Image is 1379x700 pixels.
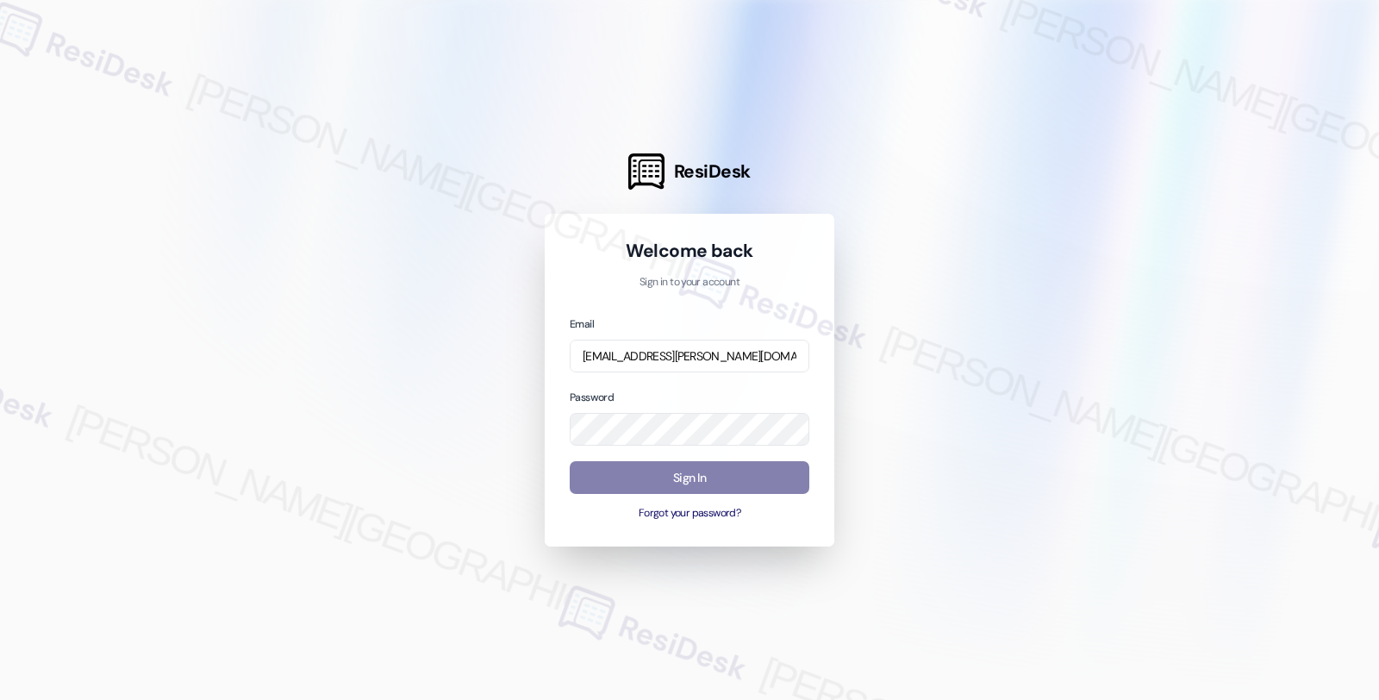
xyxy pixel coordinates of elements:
span: ResiDesk [674,159,751,184]
img: ResiDesk Logo [628,153,665,190]
h1: Welcome back [570,239,809,263]
p: Sign in to your account [570,275,809,291]
button: Sign In [570,461,809,495]
label: Password [570,391,614,404]
input: name@example.com [570,340,809,373]
label: Email [570,317,594,331]
button: Forgot your password? [570,506,809,522]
